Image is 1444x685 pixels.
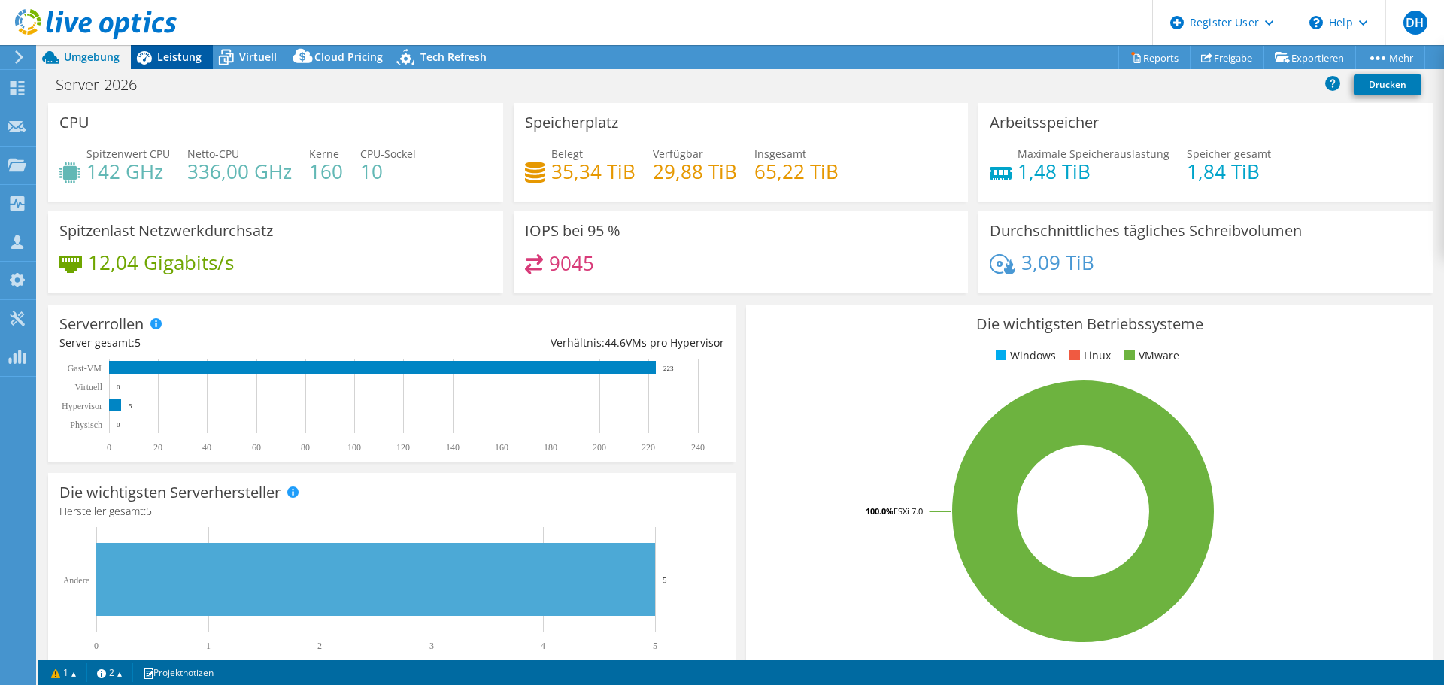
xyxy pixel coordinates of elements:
text: 5 [653,641,657,651]
text: 0 [94,641,99,651]
text: 5 [129,402,132,410]
tspan: 100.0% [866,505,893,517]
span: Leistung [157,50,202,64]
text: 1 [206,641,211,651]
h4: Hersteller gesamt: [59,503,724,520]
text: 2 [317,641,322,651]
h1: Server-2026 [49,77,160,93]
h4: 35,34 TiB [551,163,636,180]
h4: 9045 [549,255,594,271]
h3: IOPS bei 95 % [525,223,620,239]
text: 40 [202,442,211,453]
a: Drucken [1354,74,1421,95]
h3: Speicherplatz [525,114,618,131]
text: 20 [153,442,162,453]
h4: 3,09 TiB [1021,254,1094,271]
span: 5 [146,504,152,518]
h4: 29,88 TiB [653,163,737,180]
span: Insgesamt [754,147,806,161]
h3: Serverrollen [59,316,144,332]
text: 120 [396,442,410,453]
a: Projektnotizen [132,663,224,682]
text: 240 [691,442,705,453]
span: Virtuell [239,50,277,64]
text: 100 [347,442,361,453]
span: Maximale Speicherauslastung [1018,147,1169,161]
text: 60 [252,442,261,453]
text: 200 [593,442,606,453]
span: Netto-CPU [187,147,239,161]
h3: Die wichtigsten Serverhersteller [59,484,281,501]
h4: 1,84 TiB [1187,163,1271,180]
div: Verhältnis: VMs pro Hypervisor [392,335,724,351]
a: 1 [41,663,87,682]
a: Reports [1118,46,1191,69]
span: Belegt [551,147,583,161]
a: Exportieren [1263,46,1356,69]
span: Speicher gesamt [1187,147,1271,161]
text: 160 [495,442,508,453]
li: Linux [1066,347,1111,364]
span: Verfügbar [653,147,703,161]
text: 4 [541,641,545,651]
text: 220 [642,442,655,453]
text: 140 [446,442,460,453]
svg: \n [1309,16,1323,29]
text: Andere [63,575,89,586]
text: 180 [544,442,557,453]
text: Gast-VM [68,363,102,374]
span: 44.6 [605,335,626,350]
text: Hypervisor [62,401,102,411]
span: 5 [135,335,141,350]
span: Spitzenwert CPU [86,147,170,161]
li: Windows [992,347,1056,364]
a: 2 [86,663,133,682]
text: 223 [663,365,674,372]
h4: 160 [309,163,343,180]
text: 0 [107,442,111,453]
text: 5 [663,575,667,584]
text: Virtuell [74,382,102,393]
h4: 142 GHz [86,163,170,180]
h3: Die wichtigsten Betriebssysteme [757,316,1422,332]
a: Mehr [1355,46,1425,69]
h4: 10 [360,163,416,180]
h4: 65,22 TiB [754,163,839,180]
text: Physisch [70,420,102,430]
h3: Spitzenlast Netzwerkdurchsatz [59,223,273,239]
h4: 336,00 GHz [187,163,292,180]
tspan: ESXi 7.0 [893,505,923,517]
span: CPU-Sockel [360,147,416,161]
div: Server gesamt: [59,335,392,351]
li: VMware [1121,347,1179,364]
h3: CPU [59,114,89,131]
text: 0 [117,421,120,429]
a: Freigabe [1190,46,1264,69]
h3: Arbeitsspeicher [990,114,1099,131]
text: 0 [117,383,120,391]
span: Tech Refresh [420,50,487,64]
span: Kerne [309,147,339,161]
span: Cloud Pricing [314,50,383,64]
h4: 1,48 TiB [1018,163,1169,180]
text: 3 [429,641,434,651]
span: Umgebung [64,50,120,64]
h3: Durchschnittliches tägliches Schreibvolumen [990,223,1302,239]
text: 80 [301,442,310,453]
h4: 12,04 Gigabits/s [88,254,234,271]
span: DH [1403,11,1427,35]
